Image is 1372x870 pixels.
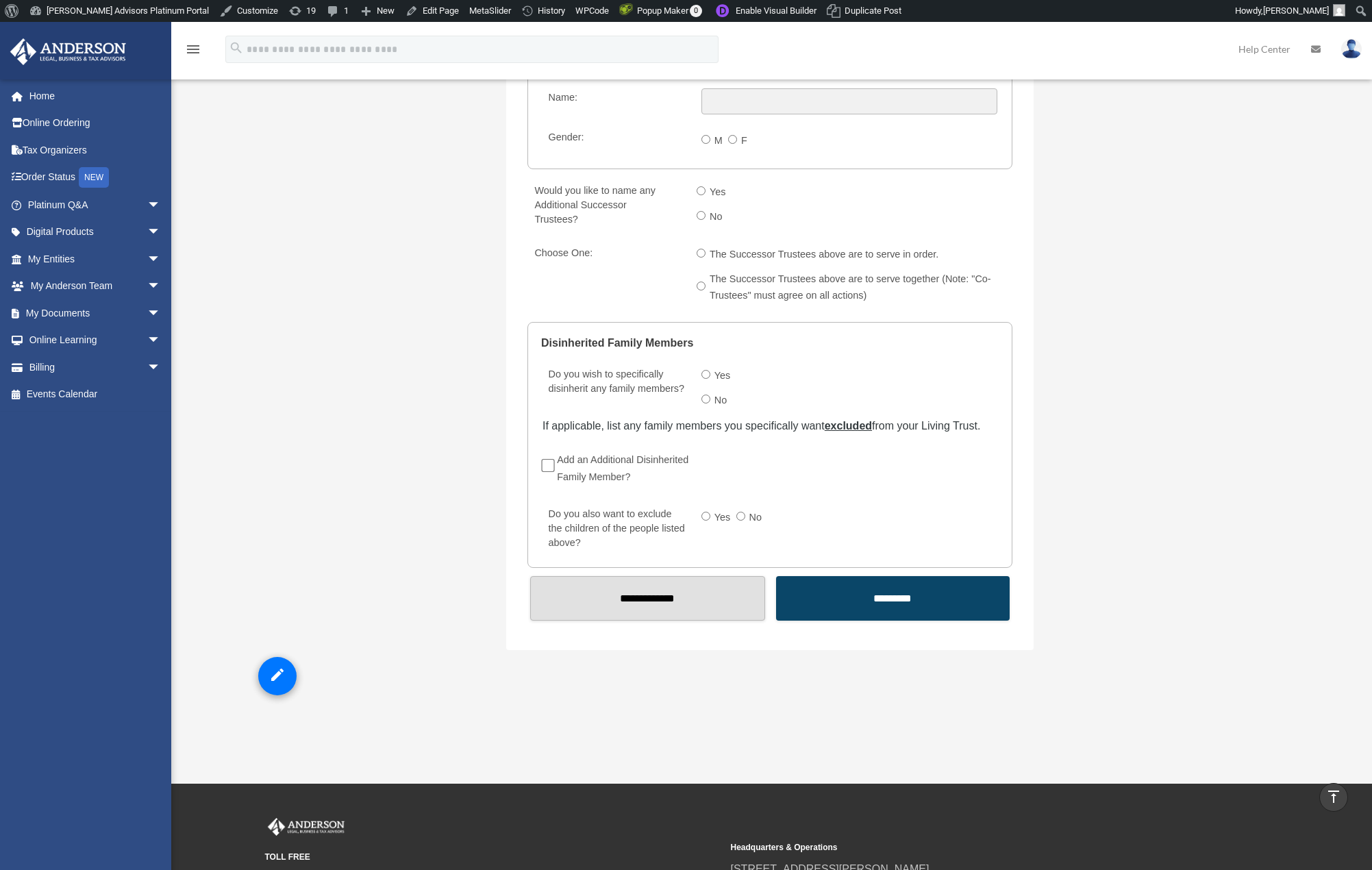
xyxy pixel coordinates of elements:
a: Help Center [1228,22,1301,76]
a: Edit [258,657,297,695]
label: No [710,390,733,412]
span: arrow_drop_down [147,299,175,327]
a: Home [10,82,182,110]
label: Choose One: [529,244,686,310]
label: Do you also want to exclude the children of the people listed above? [542,505,690,553]
label: Yes [710,365,736,387]
span: 0 [690,5,702,17]
a: Order StatusNEW [10,164,182,192]
u: excluded [825,420,872,432]
label: Would you like to name any Additional Successor Trustees? [529,182,673,230]
label: M [710,130,728,152]
label: Gender: [542,128,690,154]
span: arrow_drop_down [147,191,175,219]
span: arrow_drop_down [147,353,175,382]
a: Platinum Q&Aarrow_drop_down [10,191,182,219]
label: No [745,507,768,529]
span: arrow_drop_down [147,245,175,273]
i: menu [185,41,201,58]
span: [PERSON_NAME] [1263,5,1329,16]
span: arrow_drop_down [147,327,175,355]
i: search [229,40,244,55]
label: Do you wish to specifically disinherit any family members? [542,365,690,414]
a: Online Ordering [10,110,182,137]
small: Headquarters & Operations [731,841,1187,855]
a: My Entitiesarrow_drop_down [10,245,182,273]
a: Billingarrow_drop_down [10,353,182,381]
label: F [737,130,753,152]
div: NEW [79,167,109,188]
small: TOLL FREE [265,850,721,865]
a: menu [185,46,201,58]
img: Anderson Advisors Platinum Portal [265,818,347,836]
legend: Disinherited Family Members [541,323,999,364]
span: arrow_drop_down [147,273,175,301]
a: Digital Productsarrow_drop_down [10,219,182,246]
label: Yes [710,507,736,529]
a: Online Learningarrow_drop_down [10,327,182,354]
a: vertical_align_top [1319,783,1348,812]
a: Events Calendar [10,381,182,408]
span: arrow_drop_down [147,219,175,247]
label: Add an Additional Disinherited Family Member? [553,449,701,488]
img: Anderson Advisors Platinum Portal [6,38,130,65]
label: No [706,206,728,228]
a: Tax Organizers [10,136,182,164]
img: User Pic [1341,39,1362,59]
label: The Successor Trustees above are to serve in order. [706,244,945,266]
label: Yes [706,182,732,203]
label: Name: [542,88,690,114]
a: My Documentsarrow_drop_down [10,299,182,327]
label: The Successor Trustees above are to serve together (Note: "Co-Trustees" must agree on all actions) [706,269,1020,307]
i: vertical_align_top [1325,788,1342,805]
div: If applicable, list any family members you specifically want from your Living Trust. [542,417,997,436]
a: My Anderson Teamarrow_drop_down [10,273,182,300]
